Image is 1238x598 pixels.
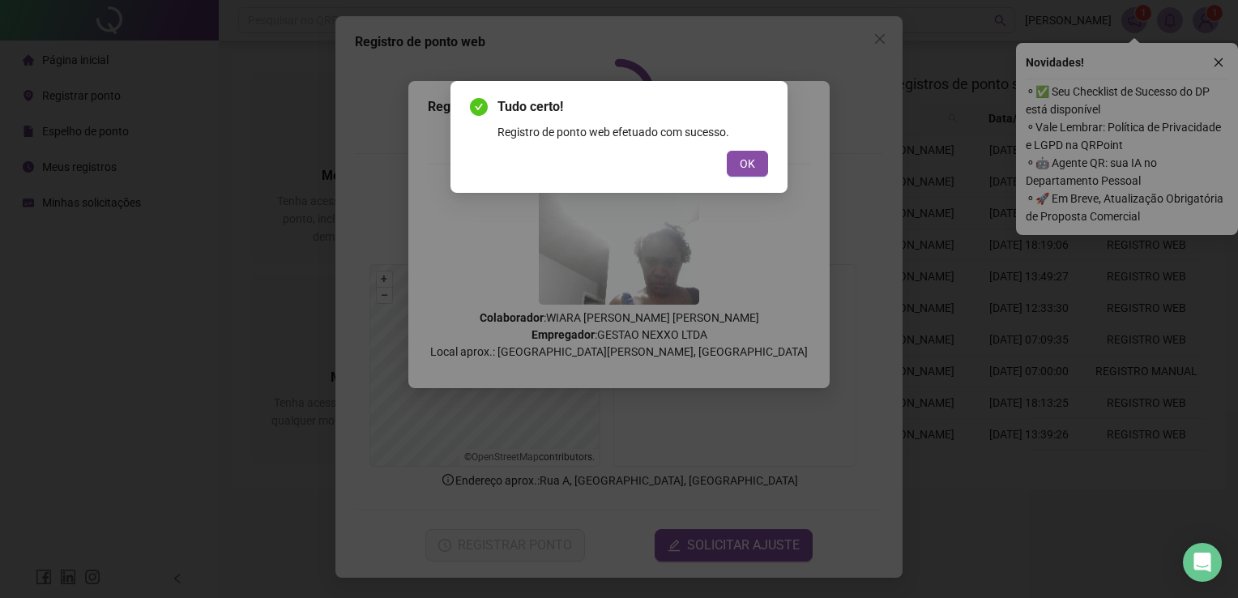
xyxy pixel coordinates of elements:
[740,155,755,173] span: OK
[727,151,768,177] button: OK
[1183,543,1222,582] div: Open Intercom Messenger
[497,97,768,117] span: Tudo certo!
[497,123,768,141] div: Registro de ponto web efetuado com sucesso.
[470,98,488,116] span: check-circle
